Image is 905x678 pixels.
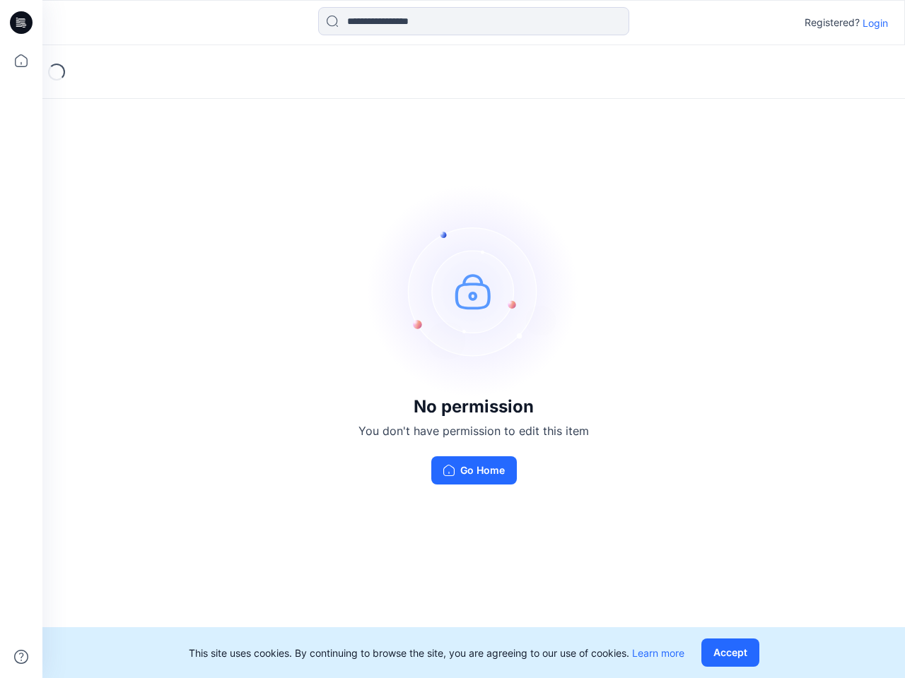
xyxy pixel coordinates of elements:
[632,647,684,659] a: Learn more
[863,16,888,30] p: Login
[358,397,589,417] h3: No permission
[805,14,860,31] p: Registered?
[701,638,759,667] button: Accept
[368,185,580,397] img: no-perm.svg
[358,422,589,439] p: You don't have permission to edit this item
[431,456,517,484] button: Go Home
[189,646,684,660] p: This site uses cookies. By continuing to browse the site, you are agreeing to our use of cookies.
